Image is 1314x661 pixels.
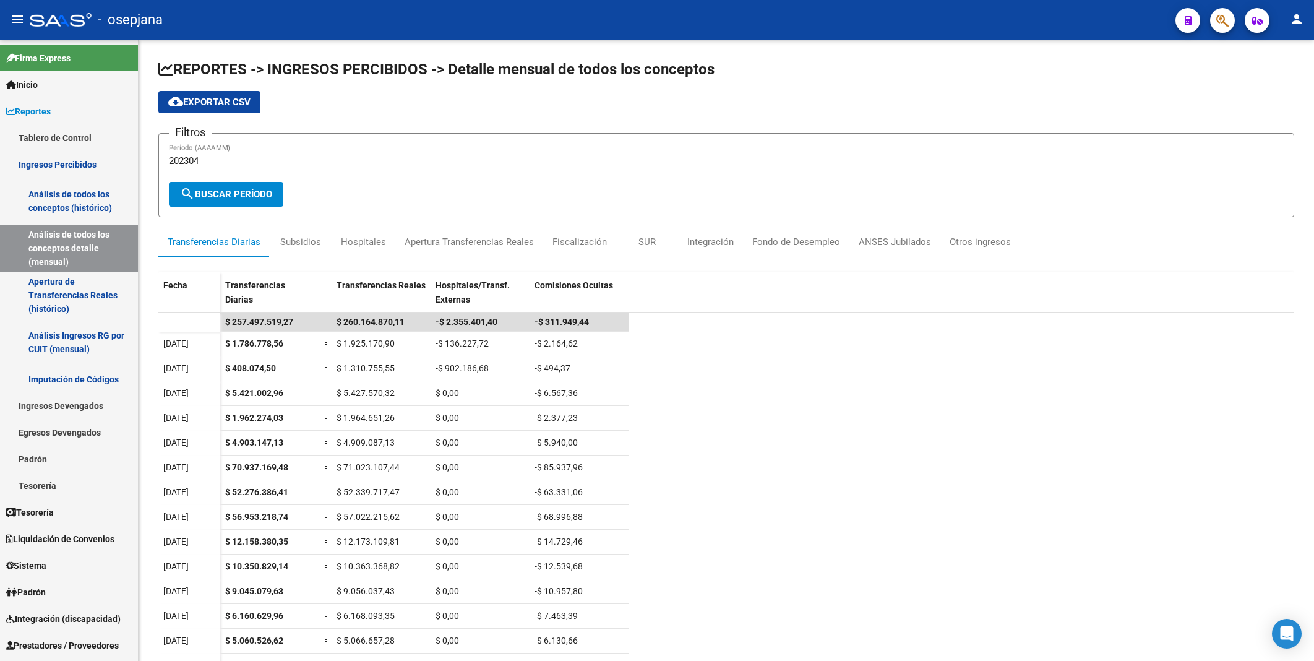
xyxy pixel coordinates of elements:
[752,235,840,249] div: Fondo de Desempleo
[859,235,931,249] div: ANSES Jubilados
[436,561,459,571] span: $ 0,00
[163,636,189,646] span: [DATE]
[225,438,283,447] span: $ 4.903.147,13
[6,585,46,599] span: Padrón
[225,317,293,327] span: $ 257.497.519,27
[163,611,189,621] span: [DATE]
[163,280,187,290] span: Fecha
[10,12,25,27] mat-icon: menu
[180,189,272,200] span: Buscar Período
[332,272,431,324] datatable-header-cell: Transferencias Reales
[337,413,395,423] span: $ 1.964.651,26
[6,506,54,519] span: Tesorería
[337,611,395,621] span: $ 6.168.093,35
[324,636,329,646] span: =
[436,462,459,472] span: $ 0,00
[225,586,283,596] span: $ 9.045.079,63
[337,512,400,522] span: $ 57.022.215,62
[535,339,578,348] span: -$ 2.164,62
[950,235,1011,249] div: Otros ingresos
[552,235,607,249] div: Fiscalización
[324,388,329,398] span: =
[535,586,583,596] span: -$ 10.957,80
[337,363,395,373] span: $ 1.310.755,55
[638,235,656,249] div: SUR
[163,487,189,497] span: [DATE]
[225,636,283,646] span: $ 5.060.526,62
[163,586,189,596] span: [DATE]
[158,272,220,324] datatable-header-cell: Fecha
[163,363,189,373] span: [DATE]
[180,186,195,201] mat-icon: search
[163,413,189,423] span: [DATE]
[6,105,51,118] span: Reportes
[431,272,530,324] datatable-header-cell: Hospitales/Transf. Externas
[6,532,114,546] span: Liquidación de Convenios
[535,636,578,646] span: -$ 6.130,66
[1289,12,1304,27] mat-icon: person
[163,512,189,522] span: [DATE]
[436,413,459,423] span: $ 0,00
[436,512,459,522] span: $ 0,00
[436,388,459,398] span: $ 0,00
[225,363,276,373] span: $ 408.074,50
[436,487,459,497] span: $ 0,00
[337,280,426,290] span: Transferencias Reales
[324,438,329,447] span: =
[220,272,319,324] datatable-header-cell: Transferencias Diarias
[436,586,459,596] span: $ 0,00
[1272,619,1302,649] div: Open Intercom Messenger
[225,462,288,472] span: $ 70.937.169,48
[535,363,570,373] span: -$ 494,37
[337,339,395,348] span: $ 1.925.170,90
[163,388,189,398] span: [DATE]
[337,561,400,571] span: $ 10.363.368,82
[535,561,583,571] span: -$ 12.539,68
[168,97,251,108] span: Exportar CSV
[163,537,189,547] span: [DATE]
[324,339,329,348] span: =
[280,235,321,249] div: Subsidios
[535,512,583,522] span: -$ 68.996,88
[337,388,395,398] span: $ 5.427.570,32
[225,561,288,571] span: $ 10.350.829,14
[535,388,578,398] span: -$ 6.567,36
[337,317,405,327] span: $ 260.164.870,11
[6,639,119,652] span: Prestadores / Proveedores
[436,537,459,547] span: $ 0,00
[163,339,189,348] span: [DATE]
[436,438,459,447] span: $ 0,00
[324,561,329,571] span: =
[158,91,260,113] button: Exportar CSV
[535,462,583,472] span: -$ 85.937,96
[6,612,121,626] span: Integración (discapacidad)
[98,6,163,33] span: - osepjana
[436,611,459,621] span: $ 0,00
[168,235,260,249] div: Transferencias Diarias
[535,317,589,327] span: -$ 311.949,44
[687,235,734,249] div: Integración
[225,388,283,398] span: $ 5.421.002,96
[436,317,497,327] span: -$ 2.355.401,40
[324,487,329,497] span: =
[324,586,329,596] span: =
[337,487,400,497] span: $ 52.339.717,47
[324,363,329,373] span: =
[6,559,46,572] span: Sistema
[225,339,283,348] span: $ 1.786.778,56
[163,462,189,472] span: [DATE]
[324,413,329,423] span: =
[168,94,183,109] mat-icon: cloud_download
[6,78,38,92] span: Inicio
[225,280,285,305] span: Transferencias Diarias
[158,61,715,78] span: REPORTES -> INGRESOS PERCIBIDOS -> Detalle mensual de todos los conceptos
[324,537,329,547] span: =
[530,272,629,324] datatable-header-cell: Comisiones Ocultas
[324,462,329,472] span: =
[405,235,534,249] div: Apertura Transferencias Reales
[337,586,395,596] span: $ 9.056.037,43
[535,611,578,621] span: -$ 7.463,39
[337,462,400,472] span: $ 71.023.107,44
[535,537,583,547] span: -$ 14.729,46
[169,124,212,141] h3: Filtros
